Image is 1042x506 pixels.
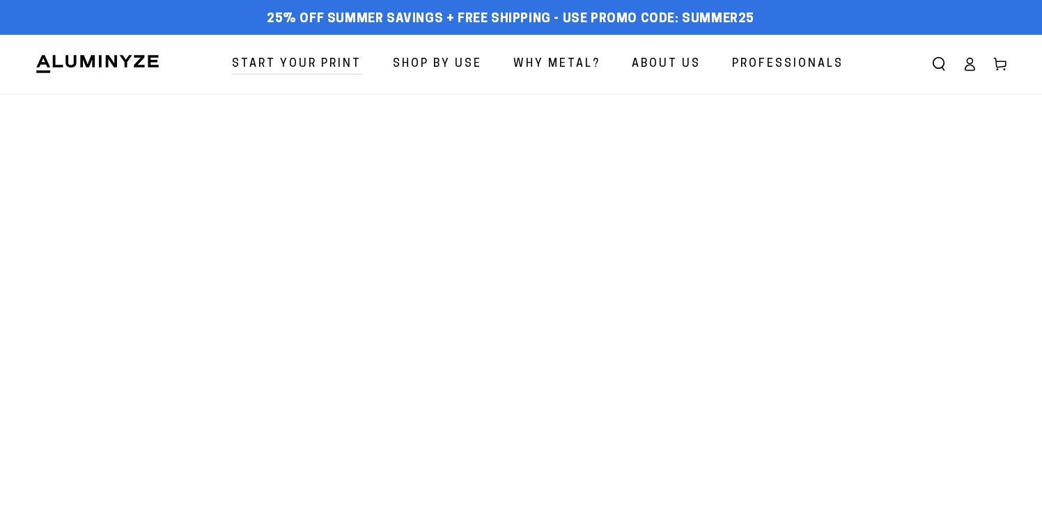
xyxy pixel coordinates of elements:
[732,54,843,74] span: Professionals
[621,46,711,83] a: About Us
[382,46,492,83] a: Shop By Use
[267,12,754,27] span: 25% off Summer Savings + Free Shipping - Use Promo Code: SUMMER25
[221,46,372,83] a: Start Your Print
[722,46,854,83] a: Professionals
[632,54,701,74] span: About Us
[393,54,482,74] span: Shop By Use
[513,54,600,74] span: Why Metal?
[35,54,160,74] img: Aluminyze
[232,54,361,74] span: Start Your Print
[924,49,954,79] summary: Search our site
[503,46,611,83] a: Why Metal?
